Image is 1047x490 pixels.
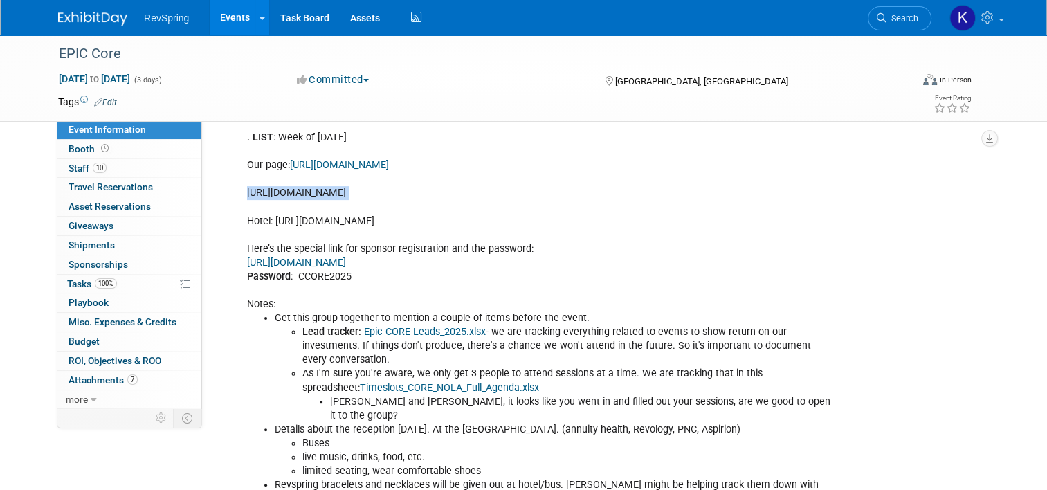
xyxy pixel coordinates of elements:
[360,382,539,394] a: Timeslots_CORE_NOLA_Full_Agenda.xlsx
[302,326,361,338] b: Lead tracker:
[57,236,201,255] a: Shipments
[247,271,291,282] b: Password
[69,181,153,192] span: Travel Reservations
[66,394,88,405] span: more
[69,355,161,366] span: ROI, Objectives & ROO
[98,143,111,154] span: Booth not reserved yet
[69,201,151,212] span: Asset Reservations
[615,76,788,87] span: [GEOGRAPHIC_DATA], [GEOGRAPHIC_DATA]
[69,124,146,135] span: Event Information
[69,220,113,231] span: Giveaways
[837,72,972,93] div: Event Format
[57,140,201,158] a: Booth
[57,159,201,178] a: Staff10
[247,257,346,269] a: [URL][DOMAIN_NAME]
[88,73,101,84] span: to
[174,409,202,427] td: Toggle Event Tabs
[292,73,374,87] button: Committed
[149,409,174,427] td: Personalize Event Tab Strip
[54,42,894,66] div: EPIC Core
[93,163,107,173] span: 10
[330,395,832,423] li: [PERSON_NAME] and [PERSON_NAME], it looks like you went in and filled out your sessions, are we g...
[69,143,111,154] span: Booth
[57,390,201,409] a: more
[275,423,832,478] li: Details about the reception [DATE]. At the [GEOGRAPHIC_DATA]. (annuity health, Revology, PNC, Asp...
[69,239,115,251] span: Shipments
[57,332,201,351] a: Budget
[69,297,109,308] span: Playbook
[94,98,117,107] a: Edit
[57,293,201,312] a: Playbook
[127,374,138,385] span: 7
[939,75,972,85] div: In-Person
[57,313,201,332] a: Misc. Expenses & Credits
[58,95,117,109] td: Tags
[275,311,832,423] li: Get this group together to mention a couple of items before the event.
[57,217,201,235] a: Giveaways
[69,316,176,327] span: Misc. Expenses & Credits
[95,278,117,289] span: 100%
[144,12,189,24] span: RevSpring
[69,163,107,174] span: Staff
[302,437,832,451] li: Buses
[364,326,486,338] a: Epic CORE Leads_2025.xlsx
[67,278,117,289] span: Tasks
[302,464,832,478] li: limited seating, wear comfortable shoes
[302,451,832,464] li: live music, drinks, food, etc.
[934,95,971,102] div: Event Rating
[69,336,100,347] span: Budget
[302,325,832,367] li: - we are tracking everything related to events to show return on our investments. If things don't...
[57,178,201,197] a: Travel Reservations
[302,367,832,422] li: As I'm sure you're aware, we only get 3 people to attend sessions at a time. We are tracking that...
[57,197,201,216] a: Asset Reservations
[886,13,918,24] span: Search
[290,159,389,171] a: [URL][DOMAIN_NAME]
[923,74,937,85] img: Format-Inperson.png
[57,371,201,390] a: Attachments7
[69,259,128,270] span: Sponsorships
[57,255,201,274] a: Sponsorships
[247,131,273,143] b: . LIST
[69,374,138,385] span: Attachments
[58,73,131,85] span: [DATE] [DATE]
[57,352,201,370] a: ROI, Objectives & ROO
[58,12,127,26] img: ExhibitDay
[57,120,201,139] a: Event Information
[949,5,976,31] img: Kelsey Culver
[57,275,201,293] a: Tasks100%
[868,6,931,30] a: Search
[133,75,162,84] span: (3 days)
